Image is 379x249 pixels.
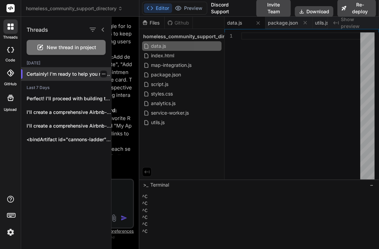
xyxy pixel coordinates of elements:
h2: [DATE] [21,60,111,66]
button: Preview [172,3,206,13]
p: I'll create a comprehensive Airbnb-style property rental... [27,122,111,129]
label: code [6,57,15,63]
h2: Last 7 Days [21,85,111,90]
label: GitHub [4,81,17,87]
p: Certainly! I'm ready to help you make th... [27,71,111,77]
button: Download [295,6,333,17]
p: Perfect! I'll proceed with building the complete... [27,95,111,102]
h1: Threads [27,26,48,34]
p: I'll create a comprehensive Airbnb-style property rental... [27,109,111,116]
label: threads [3,34,18,40]
img: settings [5,226,16,238]
button: Editor [144,3,172,13]
label: Upload [4,107,17,113]
p: <bindArtifact id="cannons-ladder" title="Cannons Ladder"> <bindAction type="file" filePath="packa... [27,136,111,143]
span: homeless_community_support_directory [26,5,123,12]
span: New thread in project [47,44,96,51]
